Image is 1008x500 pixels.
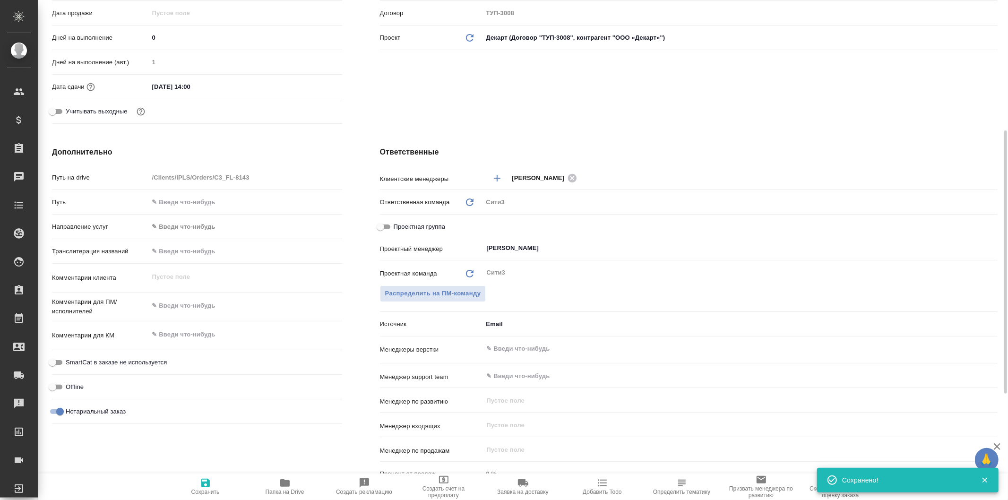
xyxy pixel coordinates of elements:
p: Источник [380,319,483,329]
button: Если добавить услуги и заполнить их объемом, то дата рассчитается автоматически [85,81,97,93]
p: Проектный менеджер [380,244,483,254]
button: Open [992,247,994,249]
input: Пустое поле [149,55,342,69]
input: ✎ Введи что-нибудь [149,195,342,209]
button: Open [992,177,994,179]
input: Пустое поле [486,395,975,406]
span: Распределить на ПМ-команду [385,288,481,299]
span: Создать счет на предоплату [410,485,478,499]
input: Пустое поле [483,467,998,481]
span: Учитывать выходные [66,107,128,116]
input: Пустое поле [149,6,232,20]
button: Open [992,348,994,350]
h4: Дополнительно [52,147,342,158]
div: ✎ Введи что-нибудь [152,222,331,232]
p: Менеджер по продажам [380,446,483,456]
p: Менеджер входящих [380,422,483,431]
button: Заявка на доставку [483,474,563,500]
button: Сохранить [166,474,245,500]
p: Менеджер по развитию [380,397,483,406]
button: Создать рекламацию [325,474,404,500]
span: В заказе уже есть ответственный ПМ или ПМ группа [380,285,486,302]
p: Путь [52,198,149,207]
span: Нотариальный заказ [66,407,126,416]
p: Дней на выполнение (авт.) [52,58,149,67]
button: Добавить Todo [563,474,642,500]
div: [PERSON_NAME] [512,172,580,184]
span: Призвать менеджера по развитию [727,485,795,499]
p: Проект [380,33,401,43]
button: Скопировать ссылку на оценку заказа [801,474,880,500]
input: ✎ Введи что-нибудь [486,370,963,381]
p: Процент от продаж [380,469,483,479]
p: Договор [380,9,483,18]
p: Менеджеры верстки [380,345,483,354]
div: Сити3 [483,194,998,210]
span: Скопировать ссылку на оценку заказа [807,485,875,499]
p: Дней на выполнение [52,33,149,43]
input: ✎ Введи что-нибудь [486,343,963,354]
span: SmartCat в заказе не используется [66,358,167,367]
button: Добавить менеджера [486,167,508,190]
input: ✎ Введи что-нибудь [149,244,342,258]
input: Пустое поле [486,444,975,455]
h4: Ответственные [380,147,998,158]
span: Определить тематику [653,489,710,495]
p: Дата сдачи [52,82,85,92]
p: Транслитерация названий [52,247,149,256]
p: Путь на drive [52,173,149,182]
div: ✎ Введи что-нибудь [149,219,342,235]
button: Призвать менеджера по развитию [722,474,801,500]
p: Комментарии клиента [52,273,149,283]
p: Клиентские менеджеры [380,174,483,184]
button: Определить тематику [642,474,722,500]
input: ✎ Введи что-нибудь [149,80,232,94]
p: Комментарии для КМ [52,331,149,340]
button: Создать счет на предоплату [404,474,483,500]
span: Добавить Todo [583,489,621,495]
button: Папка на Drive [245,474,325,500]
button: 🙏 [975,448,999,472]
p: Менеджер support team [380,372,483,382]
span: 🙏 [979,450,995,470]
p: Проектная команда [380,269,437,278]
button: Open [992,375,994,377]
button: Закрыть [975,476,994,484]
input: Пустое поле [483,6,998,20]
div: Email [483,316,998,332]
p: Комментарии для ПМ/исполнителей [52,297,149,316]
p: Направление услуг [52,222,149,232]
button: Распределить на ПМ-команду [380,285,486,302]
span: Создать рекламацию [336,489,392,495]
div: Сохранено! [842,475,967,485]
span: Заявка на доставку [497,489,548,495]
input: Пустое поле [149,171,342,184]
div: Декарт (Договор "ТУП-3008", контрагент "ООО «Декарт»") [483,30,998,46]
span: Offline [66,382,84,392]
input: ✎ Введи что-нибудь [149,31,342,44]
span: Сохранить [191,489,220,495]
button: Выбери, если сб и вс нужно считать рабочими днями для выполнения заказа. [135,105,147,118]
span: Проектная группа [394,222,445,232]
p: Дата продажи [52,9,149,18]
span: [PERSON_NAME] [512,173,570,183]
p: Ответственная команда [380,198,450,207]
input: Пустое поле [486,419,975,431]
span: Папка на Drive [266,489,304,495]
